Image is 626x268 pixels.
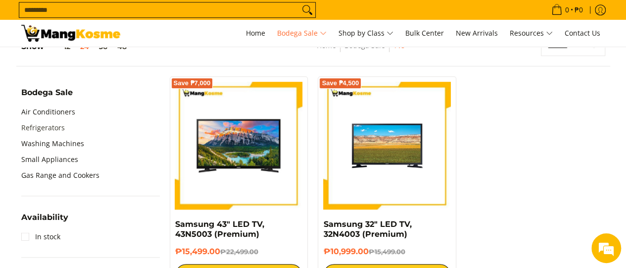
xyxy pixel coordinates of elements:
[334,20,398,47] a: Shop by Class
[21,104,75,120] a: Air Conditioners
[299,2,315,17] button: Search
[21,214,68,221] span: Availability
[272,20,332,47] a: Bodega Sale
[75,43,94,51] button: 24
[162,5,186,29] div: Minimize live chat window
[130,20,605,47] nav: Main Menu
[21,214,68,229] summary: Open
[564,6,571,13] span: 0
[322,80,359,86] span: Save ₱4,500
[249,40,472,62] nav: Breadcrumbs
[573,6,584,13] span: ₱0
[277,27,327,40] span: Bodega Sale
[220,248,258,256] del: ₱22,499.00
[174,80,211,86] span: Save ₱7,000
[21,152,78,167] a: Small Appliances
[5,170,189,205] textarea: Type your message and hit 'Enter'
[405,28,444,38] span: Bulk Center
[175,219,264,239] a: Samsung 43" LED TV, 43N5003 (Premium)
[21,120,65,136] a: Refrigerators
[241,20,270,47] a: Home
[21,229,60,245] a: In stock
[565,28,600,38] span: Contact Us
[21,89,73,104] summary: Open
[246,28,265,38] span: Home
[175,82,303,210] img: samsung-43-inch-led-tv-full-view- mang-kosme
[57,74,137,174] span: We're online!
[451,20,503,47] a: New Arrivals
[548,4,586,15] span: •
[368,248,405,256] del: ₱15,499.00
[323,219,411,239] a: Samsung 32" LED TV, 32N4003 (Premium)
[338,27,393,40] span: Shop by Class
[323,82,451,210] img: samsung-32-inch-led-tv-full-view-mang-kosme
[560,20,605,47] a: Contact Us
[21,167,99,183] a: Gas Range and Cookers
[21,25,120,42] img: Bodega Sale l Mang Kosme: Cost-Efficient &amp; Quality Home Appliances
[112,43,132,51] button: 48
[505,20,558,47] a: Resources
[175,247,303,257] h6: ₱15,499.00
[400,20,449,47] a: Bulk Center
[51,55,166,68] div: Chat with us now
[94,43,112,51] button: 36
[21,136,84,152] a: Washing Machines
[456,28,498,38] span: New Arrivals
[510,27,553,40] span: Resources
[21,89,73,97] span: Bodega Sale
[323,247,451,257] h6: ₱10,999.00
